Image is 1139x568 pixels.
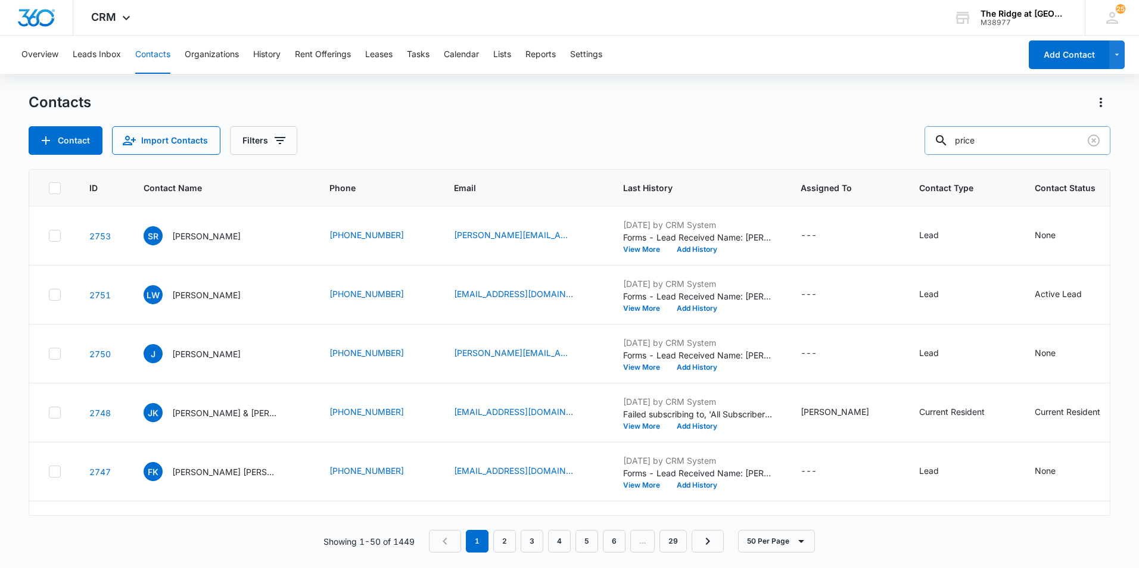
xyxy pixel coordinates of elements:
[323,535,415,548] p: Showing 1-50 of 1449
[801,405,891,420] div: Assigned To - Davian Urrutia - Select to Edit Field
[692,530,724,553] a: Next Page
[548,530,571,553] a: Page 4
[429,530,724,553] nav: Pagination
[623,219,772,231] p: [DATE] by CRM System
[603,530,625,553] a: Page 6
[329,347,404,359] a: [PHONE_NUMBER]
[801,182,873,194] span: Assigned To
[29,126,102,155] button: Add Contact
[185,36,239,74] button: Organizations
[329,182,408,194] span: Phone
[172,466,279,478] p: [PERSON_NAME] [PERSON_NAME]
[89,349,111,359] a: Navigate to contact details page for Jessica
[801,347,838,361] div: Assigned To - - Select to Edit Field
[112,126,220,155] button: Import Contacts
[172,348,241,360] p: [PERSON_NAME]
[454,229,595,243] div: Email - rhoades.stacy@gmail.com - Select to Edit Field
[91,11,116,23] span: CRM
[919,347,960,361] div: Contact Type - Lead - Select to Edit Field
[575,530,598,553] a: Page 5
[919,464,960,479] div: Contact Type - Lead - Select to Edit Field
[1035,347,1056,359] div: None
[521,530,543,553] a: Page 3
[230,126,297,155] button: Filters
[919,182,989,194] span: Contact Type
[172,289,241,301] p: [PERSON_NAME]
[623,305,668,312] button: View More
[329,288,425,302] div: Phone - (970) 324-5392 - Select to Edit Field
[668,364,726,371] button: Add History
[801,229,838,243] div: Assigned To - - Select to Edit Field
[329,229,404,241] a: [PHONE_NUMBER]
[295,36,351,74] button: Rent Offerings
[1029,40,1109,69] button: Add Contact
[144,403,163,422] span: JK
[981,18,1068,27] div: account id
[172,230,241,242] p: [PERSON_NAME]
[623,336,772,349] p: [DATE] by CRM System
[623,467,772,479] p: Forms - Lead Received Name: [PERSON_NAME] [PERSON_NAME] Email: [EMAIL_ADDRESS][DOMAIN_NAME] Phone...
[1091,93,1110,112] button: Actions
[1035,288,1103,302] div: Contact Status - Active Lead - Select to Edit Field
[144,462,163,481] span: FK
[668,305,726,312] button: Add History
[144,182,284,194] span: Contact Name
[623,349,772,361] p: Forms - Lead Received Name: [PERSON_NAME]: [PERSON_NAME][EMAIL_ADDRESS][DOMAIN_NAME] Phone: [PHON...
[623,182,755,194] span: Last History
[919,405,1006,420] div: Contact Type - Current Resident - Select to Edit Field
[454,288,573,300] a: [EMAIL_ADDRESS][DOMAIN_NAME]
[454,229,573,241] a: [PERSON_NAME][EMAIL_ADDRESS][PERSON_NAME][DOMAIN_NAME]
[1084,131,1103,150] button: Clear
[21,36,58,74] button: Overview
[919,464,939,477] div: Lead
[454,182,577,194] span: Email
[623,290,772,302] p: Forms - Lead Received Name: [PERSON_NAME] Email: [EMAIL_ADDRESS][DOMAIN_NAME] Phone: [PHONE_NUMBE...
[407,36,430,74] button: Tasks
[454,464,573,477] a: [EMAIL_ADDRESS][DOMAIN_NAME]
[1035,405,1100,418] div: Current Resident
[668,482,726,489] button: Add History
[801,464,817,479] div: ---
[623,423,668,430] button: View More
[623,513,772,526] p: [DATE] by CRM System
[919,229,939,241] div: Lead
[144,226,163,245] span: SR
[365,36,393,74] button: Leases
[623,395,772,408] p: [DATE] by CRM System
[981,9,1068,18] div: account name
[89,467,111,477] a: Navigate to contact details page for Ferdinand Kevin Mark
[525,36,556,74] button: Reports
[801,288,838,302] div: Assigned To - - Select to Edit Field
[444,36,479,74] button: Calendar
[919,288,960,302] div: Contact Type - Lead - Select to Edit Field
[623,454,772,467] p: [DATE] by CRM System
[135,36,170,74] button: Contacts
[738,530,815,553] button: 50 Per Page
[1116,4,1125,14] span: 25
[623,277,772,290] p: [DATE] by CRM System
[172,407,279,419] p: [PERSON_NAME] & [PERSON_NAME]
[329,405,404,418] a: [PHONE_NUMBER]
[329,347,425,361] div: Phone - (210) 834-2995 - Select to Edit Field
[919,405,985,418] div: Current Resident
[493,36,511,74] button: Lists
[454,288,595,302] div: Email - lakishawilliams37@gmail.com - Select to Edit Field
[801,347,817,361] div: ---
[919,347,939,359] div: Lead
[1035,464,1077,479] div: Contact Status - None - Select to Edit Field
[454,347,595,361] div: Email - martinez.jessica25@yahoo.com - Select to Edit Field
[329,464,404,477] a: [PHONE_NUMBER]
[801,229,817,243] div: ---
[1035,288,1082,300] div: Active Lead
[73,36,121,74] button: Leads Inbox
[89,182,98,194] span: ID
[329,229,425,243] div: Phone - (660) 221-6806 - Select to Edit Field
[144,285,163,304] span: LW
[1116,4,1125,14] div: notifications count
[801,288,817,302] div: ---
[1035,229,1056,241] div: None
[668,423,726,430] button: Add History
[493,530,516,553] a: Page 2
[144,403,301,422] div: Contact Name - Jenna Kelsey & Liberty Barcomb - Select to Edit Field
[454,347,573,359] a: [PERSON_NAME][EMAIL_ADDRESS][DOMAIN_NAME]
